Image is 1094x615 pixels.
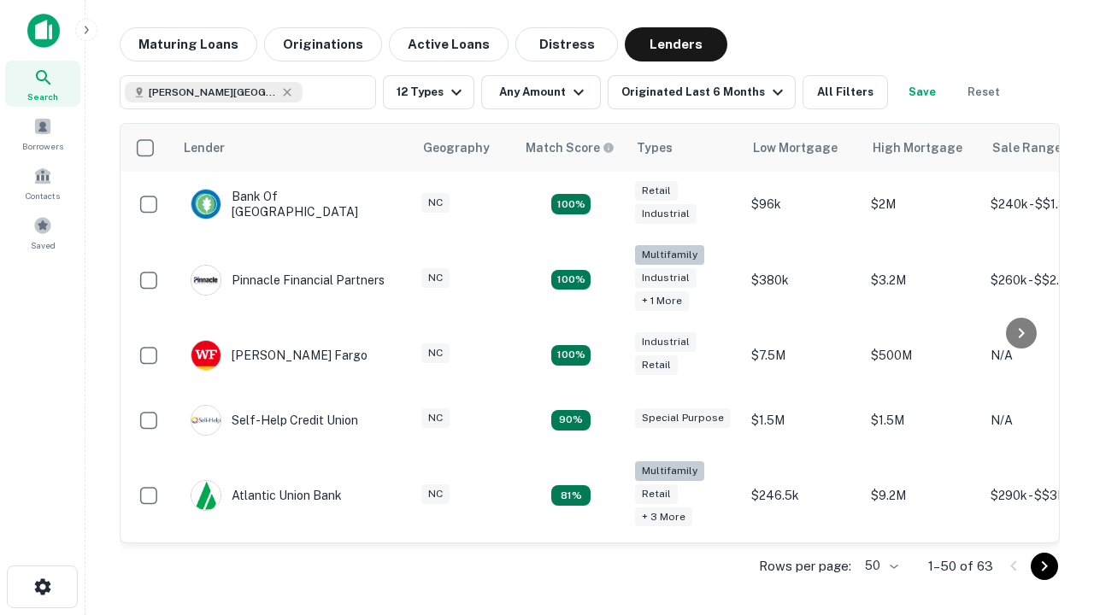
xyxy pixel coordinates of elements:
[862,124,982,172] th: High Mortgage
[191,190,221,219] img: picture
[551,270,591,290] div: Matching Properties: 22, hasApolloMatch: undefined
[551,485,591,506] div: Matching Properties: 10, hasApolloMatch: undefined
[174,124,413,172] th: Lender
[928,556,993,577] p: 1–50 of 63
[120,27,257,61] button: Maturing Loans
[27,14,60,48] img: capitalize-icon.png
[22,139,63,153] span: Borrowers
[191,189,396,220] div: Bank Of [GEOGRAPHIC_DATA]
[895,75,950,109] button: Save your search to get updates of matches that match your search criteria.
[5,61,80,107] a: Search
[526,138,615,157] div: Capitalize uses an advanced AI algorithm to match your search with the best lender. The match sco...
[27,90,58,103] span: Search
[1009,424,1094,506] iframe: Chat Widget
[191,341,221,370] img: picture
[5,110,80,156] a: Borrowers
[743,388,862,453] td: $1.5M
[389,27,509,61] button: Active Loans
[753,138,838,158] div: Low Mortgage
[862,172,982,237] td: $2M
[191,481,221,510] img: picture
[421,408,450,428] div: NC
[862,453,982,539] td: $9.2M
[191,480,342,511] div: Atlantic Union Bank
[637,138,673,158] div: Types
[621,82,788,102] div: Originated Last 6 Months
[743,124,862,172] th: Low Mortgage
[608,75,796,109] button: Originated Last 6 Months
[635,245,704,265] div: Multifamily
[5,160,80,206] a: Contacts
[635,461,704,481] div: Multifamily
[191,266,221,295] img: picture
[873,138,962,158] div: High Mortgage
[551,410,591,430] div: Matching Properties: 11, hasApolloMatch: undefined
[421,268,450,288] div: NC
[5,209,80,255] a: Saved
[635,355,678,375] div: Retail
[26,189,60,202] span: Contacts
[481,75,601,109] button: Any Amount
[635,268,697,288] div: Industrial
[184,138,225,158] div: Lender
[635,408,731,428] div: Special Purpose
[635,484,678,504] div: Retail
[635,181,678,201] div: Retail
[421,343,450,363] div: NC
[743,172,862,237] td: $96k
[31,238,56,252] span: Saved
[191,265,385,296] div: Pinnacle Financial Partners
[421,193,450,213] div: NC
[421,484,450,504] div: NC
[191,406,221,435] img: picture
[191,340,368,371] div: [PERSON_NAME] Fargo
[635,291,689,311] div: + 1 more
[625,27,727,61] button: Lenders
[551,194,591,214] div: Matching Properties: 15, hasApolloMatch: undefined
[1031,553,1058,580] button: Go to next page
[862,388,982,453] td: $1.5M
[858,553,901,578] div: 50
[383,75,474,109] button: 12 Types
[956,75,1011,109] button: Reset
[191,405,358,436] div: Self-help Credit Union
[423,138,490,158] div: Geography
[743,323,862,388] td: $7.5M
[526,138,611,157] h6: Match Score
[551,345,591,366] div: Matching Properties: 14, hasApolloMatch: undefined
[759,556,851,577] p: Rows per page:
[515,124,626,172] th: Capitalize uses an advanced AI algorithm to match your search with the best lender. The match sco...
[635,204,697,224] div: Industrial
[413,124,515,172] th: Geography
[515,27,618,61] button: Distress
[862,237,982,323] td: $3.2M
[743,237,862,323] td: $380k
[743,453,862,539] td: $246.5k
[635,507,692,527] div: + 3 more
[626,124,743,172] th: Types
[264,27,382,61] button: Originations
[803,75,888,109] button: All Filters
[635,332,697,352] div: Industrial
[862,323,982,388] td: $500M
[149,85,277,100] span: [PERSON_NAME][GEOGRAPHIC_DATA], [GEOGRAPHIC_DATA]
[992,138,1062,158] div: Sale Range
